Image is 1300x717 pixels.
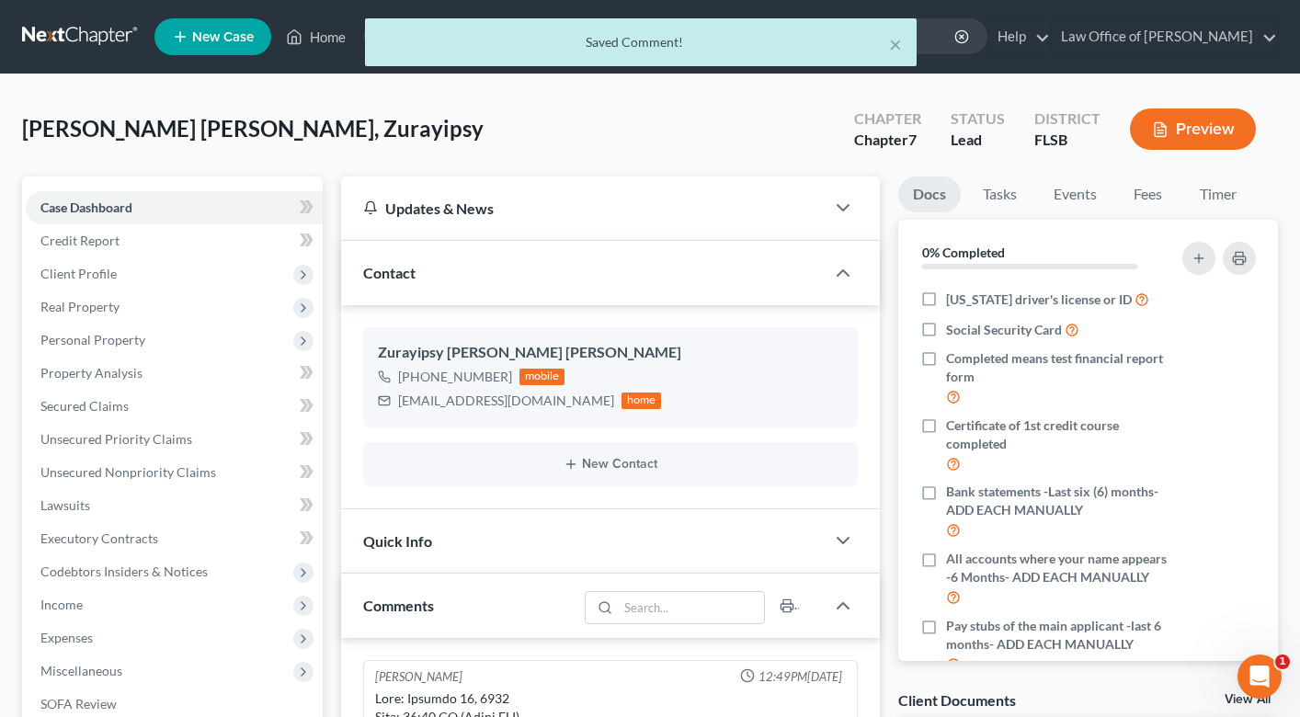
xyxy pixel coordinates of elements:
a: Fees [1119,176,1178,212]
a: Timer [1185,176,1251,212]
span: Secured Claims [40,398,129,414]
span: Real Property [40,299,120,314]
span: Executory Contracts [40,530,158,546]
strong: 0% Completed [922,245,1005,260]
div: [EMAIL_ADDRESS][DOMAIN_NAME] [398,392,614,410]
span: Completed means test financial report form [946,349,1168,386]
span: Personal Property [40,332,145,347]
a: Events [1039,176,1112,212]
span: Expenses [40,630,93,645]
span: Credit Report [40,233,120,248]
span: Bank statements -Last six (6) months- ADD EACH MANUALLY [946,483,1168,519]
a: Property Analysis [26,357,323,390]
span: Comments [363,597,434,614]
button: New Contact [378,457,843,472]
div: Chapter [854,130,921,151]
span: [US_STATE] driver's license or ID [946,290,1132,309]
span: Property Analysis [40,365,143,381]
span: Case Dashboard [40,199,132,215]
span: Contact [363,264,416,281]
span: Quick Info [363,532,432,550]
button: × [889,33,902,55]
div: Zurayipsy [PERSON_NAME] [PERSON_NAME] [378,342,843,364]
span: Codebtors Insiders & Notices [40,563,208,579]
span: 7 [908,131,917,148]
div: Status [951,108,1005,130]
div: Lead [951,130,1005,151]
span: 1 [1275,654,1290,669]
div: [PERSON_NAME] [375,668,462,686]
a: Unsecured Priority Claims [26,423,323,456]
a: Secured Claims [26,390,323,423]
div: [PHONE_NUMBER] [398,368,512,386]
div: District [1034,108,1100,130]
span: Pay stubs of the main applicant -last 6 months- ADD EACH MANUALLY [946,617,1168,654]
a: Case Dashboard [26,191,323,224]
span: All accounts where your name appears -6 Months- ADD EACH MANUALLY [946,550,1168,586]
span: SOFA Review [40,696,117,711]
a: Executory Contracts [26,522,323,555]
a: Lawsuits [26,489,323,522]
a: View All [1225,693,1271,706]
a: Tasks [968,176,1032,212]
input: Search... [618,592,764,623]
div: FLSB [1034,130,1100,151]
span: 12:49PM[DATE] [758,668,842,686]
div: home [621,393,662,409]
a: Unsecured Nonpriority Claims [26,456,323,489]
span: Unsecured Priority Claims [40,431,192,447]
span: Income [40,597,83,612]
div: Client Documents [898,690,1016,710]
button: Preview [1130,108,1256,150]
span: Miscellaneous [40,663,122,678]
a: Credit Report [26,224,323,257]
div: mobile [519,369,565,385]
span: Social Security Card [946,321,1062,339]
span: Certificate of 1st credit course completed [946,416,1168,453]
span: [PERSON_NAME] [PERSON_NAME], Zurayipsy [22,115,484,142]
a: Docs [898,176,961,212]
span: Client Profile [40,266,117,281]
iframe: Intercom live chat [1237,654,1282,699]
div: Chapter [854,108,921,130]
span: Lawsuits [40,497,90,513]
span: Unsecured Nonpriority Claims [40,464,216,480]
div: Saved Comment! [380,33,902,51]
div: Updates & News [363,199,803,218]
